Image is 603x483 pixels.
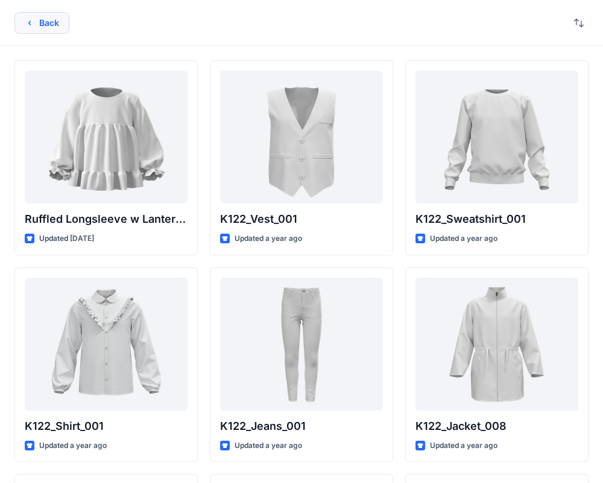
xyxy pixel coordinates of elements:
p: K122_Jacket_008 [415,418,578,435]
a: K122_Shirt_001 [25,278,188,411]
p: Ruffled Longsleeve w Lantern Sleeve [25,211,188,228]
p: Updated a year ago [39,440,107,452]
p: K122_Jeans_001 [220,418,383,435]
a: K122_Vest_001 [220,71,383,203]
p: Updated a year ago [235,440,302,452]
button: Back [14,12,69,34]
a: K122_Jeans_001 [220,278,383,411]
p: K122_Vest_001 [220,211,383,228]
a: Ruffled Longsleeve w Lantern Sleeve [25,71,188,203]
p: Updated a year ago [430,232,497,245]
p: K122_Shirt_001 [25,418,188,435]
p: Updated [DATE] [39,232,94,245]
p: K122_Sweatshirt_001 [415,211,578,228]
p: Updated a year ago [235,232,302,245]
a: K122_Sweatshirt_001 [415,71,578,203]
p: Updated a year ago [430,440,497,452]
a: K122_Jacket_008 [415,278,578,411]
